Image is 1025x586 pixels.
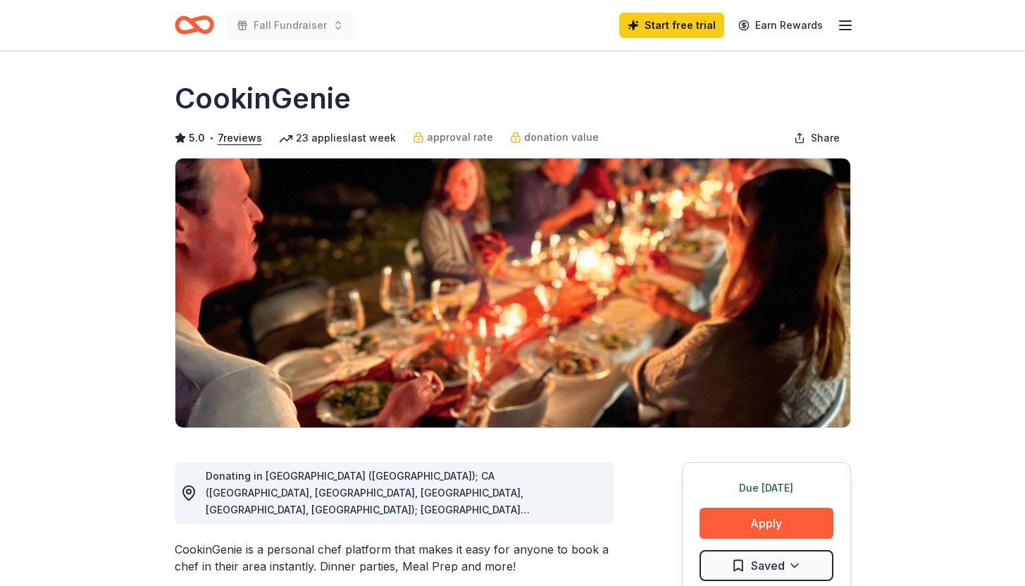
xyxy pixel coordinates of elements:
[175,158,850,428] img: Image for CookinGenie
[751,556,785,575] span: Saved
[218,130,262,146] button: 7reviews
[783,124,851,152] button: Share
[175,541,614,575] div: CookinGenie is a personal chef platform that makes it easy for anyone to book a chef in their are...
[413,129,493,146] a: approval rate
[189,130,205,146] span: 5.0
[619,13,724,38] a: Start free trial
[427,129,493,146] span: approval rate
[175,79,351,118] h1: CookinGenie
[700,480,833,497] div: Due [DATE]
[811,130,840,146] span: Share
[700,508,833,539] button: Apply
[209,132,213,144] span: •
[279,130,396,146] div: 23 applies last week
[730,13,831,38] a: Earn Rewards
[700,550,833,581] button: Saved
[175,8,214,42] a: Home
[225,11,355,39] button: Fall Fundraiser
[524,129,599,146] span: donation value
[254,17,327,34] span: Fall Fundraiser
[510,129,599,146] a: donation value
